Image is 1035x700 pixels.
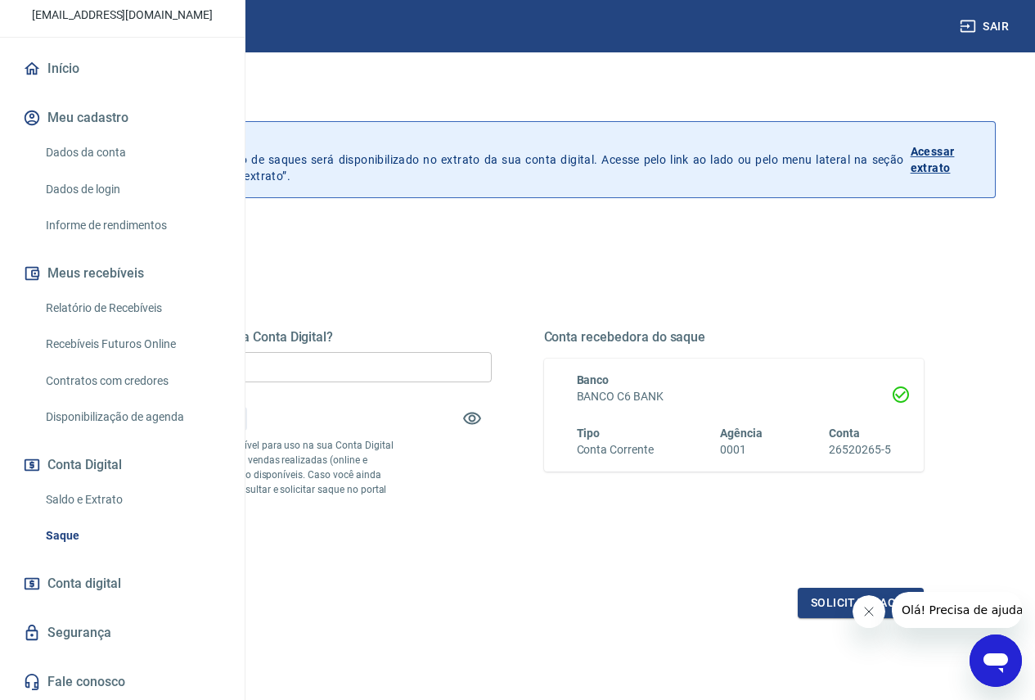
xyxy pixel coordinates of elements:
button: Sair [956,11,1015,42]
iframe: Mensagem da empresa [892,592,1022,628]
h6: Conta Corrente [577,441,654,458]
a: Recebíveis Futuros Online [39,327,225,361]
span: Banco [577,373,610,386]
a: Disponibilização de agenda [39,400,225,434]
h5: Quanto deseja sacar da Conta Digital? [111,329,492,345]
p: [EMAIL_ADDRESS][DOMAIN_NAME] [32,7,213,24]
a: Saque [39,519,225,553]
button: Conta Digital [20,447,225,483]
iframe: Fechar mensagem [853,595,885,628]
a: Segurança [20,615,225,651]
button: Meu cadastro [20,100,225,136]
a: Conta digital [20,566,225,602]
h5: Conta recebedora do saque [544,329,925,345]
span: Agência [720,427,763,440]
a: Contratos com credores [39,364,225,398]
a: Saldo e Extrato [39,483,225,517]
button: Meus recebíveis [20,255,225,291]
p: Acessar extrato [911,143,982,176]
a: Dados de login [39,173,225,206]
a: Informe de rendimentos [39,209,225,242]
p: Histórico de saques [88,135,904,151]
span: Tipo [577,427,601,440]
p: A partir de agora, o histórico de saques será disponibilizado no extrato da sua conta digital. Ac... [88,135,904,184]
span: Conta [829,427,860,440]
a: Dados da conta [39,136,225,169]
a: Acessar extrato [911,135,982,184]
h6: 0001 [720,441,763,458]
a: Relatório de Recebíveis [39,291,225,325]
span: Conta digital [47,572,121,595]
p: *Corresponde ao saldo disponível para uso na sua Conta Digital Vindi. Incluindo os valores das ve... [111,438,396,512]
span: Olá! Precisa de ajuda? [10,11,137,25]
button: Solicitar saque [798,588,924,618]
iframe: Botão para abrir a janela de mensagens [970,635,1022,687]
h6: 26520265-5 [829,441,891,458]
a: Fale conosco [20,664,225,700]
h6: BANCO C6 BANK [577,388,892,405]
a: Início [20,51,225,87]
h3: Saque [39,85,996,108]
